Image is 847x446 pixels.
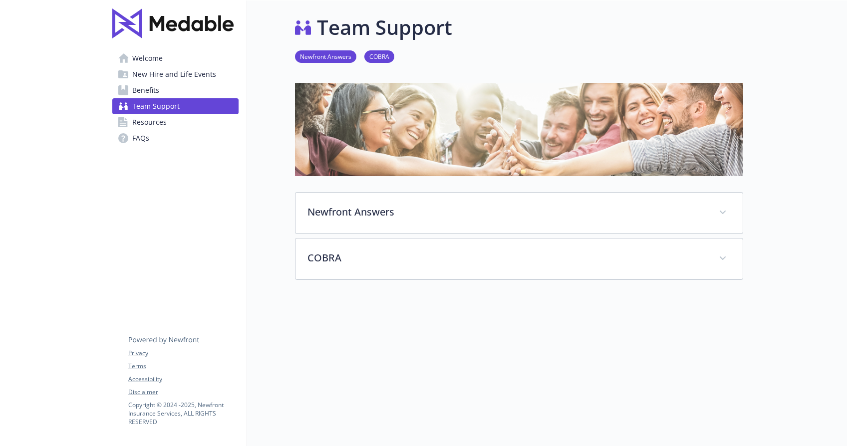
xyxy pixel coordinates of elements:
a: Accessibility [128,375,238,384]
span: Team Support [132,98,180,114]
a: Newfront Answers [295,51,356,61]
img: team support page banner [295,83,743,176]
a: Terms [128,362,238,371]
p: Copyright © 2024 - 2025 , Newfront Insurance Services, ALL RIGHTS RESERVED [128,401,238,426]
span: Benefits [132,82,159,98]
h1: Team Support [317,12,452,42]
p: Newfront Answers [307,205,707,220]
a: Privacy [128,349,238,358]
div: COBRA [295,238,743,279]
span: Welcome [132,50,163,66]
a: Team Support [112,98,239,114]
a: Welcome [112,50,239,66]
span: FAQs [132,130,149,146]
span: Resources [132,114,167,130]
a: Benefits [112,82,239,98]
a: New Hire and Life Events [112,66,239,82]
a: Disclaimer [128,388,238,397]
a: Resources [112,114,239,130]
p: COBRA [307,250,707,265]
a: COBRA [364,51,394,61]
div: Newfront Answers [295,193,743,233]
span: New Hire and Life Events [132,66,216,82]
a: FAQs [112,130,239,146]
